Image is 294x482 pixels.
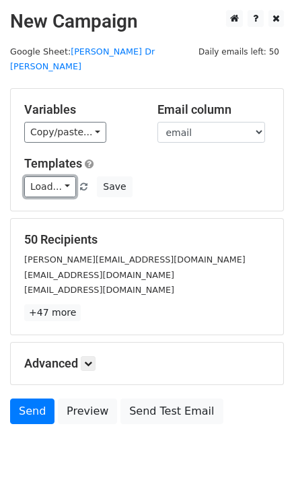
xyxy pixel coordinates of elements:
a: +47 more [24,304,81,321]
small: Google Sheet: [10,46,155,72]
a: Copy/paste... [24,122,106,143]
a: Preview [58,399,117,424]
a: Templates [24,156,82,170]
small: [EMAIL_ADDRESS][DOMAIN_NAME] [24,285,174,295]
h5: Advanced [24,356,270,371]
iframe: Chat Widget [227,417,294,482]
small: [EMAIL_ADDRESS][DOMAIN_NAME] [24,270,174,280]
a: Send Test Email [120,399,223,424]
span: Daily emails left: 50 [194,44,284,59]
a: Send [10,399,54,424]
h5: Variables [24,102,137,117]
h5: 50 Recipients [24,232,270,247]
small: [PERSON_NAME][EMAIL_ADDRESS][DOMAIN_NAME] [24,254,246,265]
a: Load... [24,176,76,197]
h5: Email column [157,102,270,117]
h2: New Campaign [10,10,284,33]
a: [PERSON_NAME] Dr [PERSON_NAME] [10,46,155,72]
button: Save [97,176,132,197]
a: Daily emails left: 50 [194,46,284,57]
